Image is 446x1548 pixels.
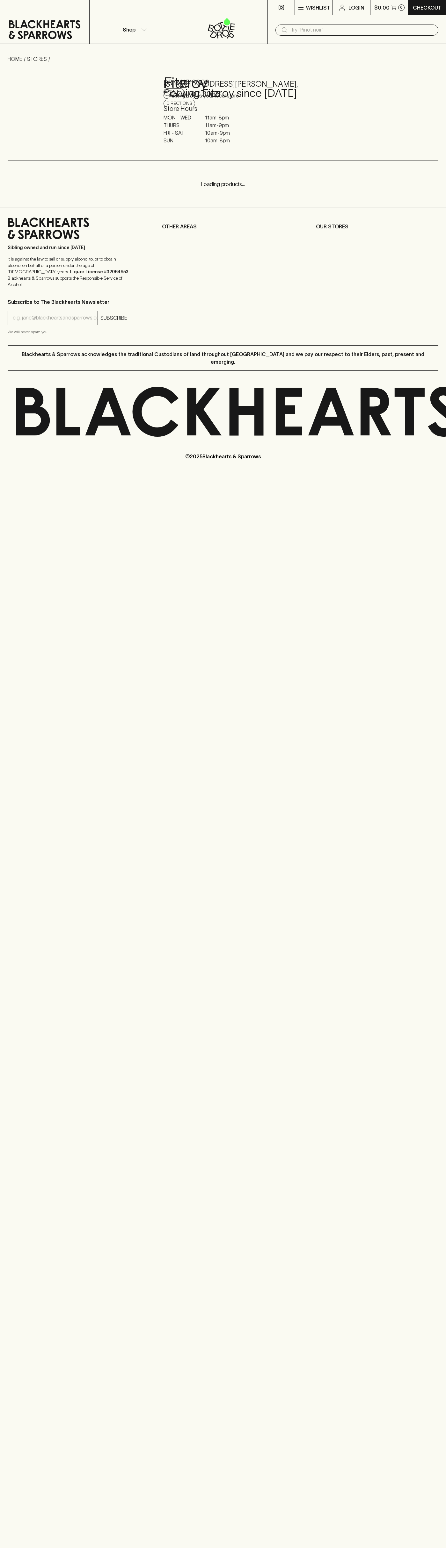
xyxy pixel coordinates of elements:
a: HOME [8,56,22,62]
p: Sibling owned and run since [DATE] [8,244,130,251]
input: e.g. jane@blackheartsandsparrows.com.au [13,313,98,323]
p: Blackhearts & Sparrows acknowledges the traditional Custodians of land throughout [GEOGRAPHIC_DAT... [12,350,434,366]
p: OTHER AREAS [162,223,284,230]
p: Login [348,4,364,11]
a: STORES [27,56,47,62]
p: It is against the law to sell or supply alcohol to, or to obtain alcohol on behalf of a person un... [8,256,130,288]
p: We will never spam you [8,329,130,335]
p: Shop [123,26,135,33]
p: Wishlist [306,4,330,11]
p: OUR STORES [316,223,438,230]
p: Loading products... [6,180,440,188]
input: Try "Pinot noir" [291,25,433,35]
strong: Liquor License #32064953 [70,269,128,274]
p: Checkout [413,4,442,11]
button: Shop [90,15,179,44]
p: Subscribe to The Blackhearts Newsletter [8,298,130,306]
p: ⠀ [90,4,95,11]
p: $0.00 [374,4,390,11]
p: SUBSCRIBE [100,314,127,322]
p: 0 [400,6,403,9]
button: SUBSCRIBE [98,311,130,325]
